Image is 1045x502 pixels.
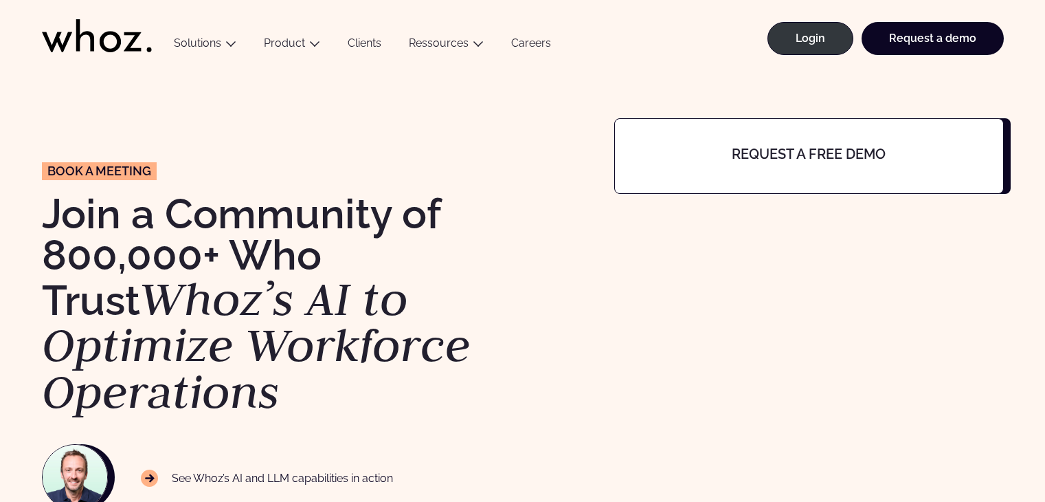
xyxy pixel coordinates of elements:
[395,36,497,55] button: Ressources
[334,36,395,55] a: Clients
[767,22,853,55] a: Login
[42,268,471,422] em: Whoz’s AI to Optimize Workforce Operations
[47,165,151,177] span: Book a meeting
[954,411,1026,483] iframe: Chatbot
[250,36,334,55] button: Product
[141,470,394,488] p: See Whoz’s AI and LLM capabilities in action
[409,36,469,50] a: Ressources
[658,146,960,162] h4: Request a free demo
[497,36,565,55] a: Careers
[264,36,305,50] a: Product
[862,22,1004,55] a: Request a demo
[42,193,509,415] h1: Join a Community of 800,000+ Who Trust
[160,36,250,55] button: Solutions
